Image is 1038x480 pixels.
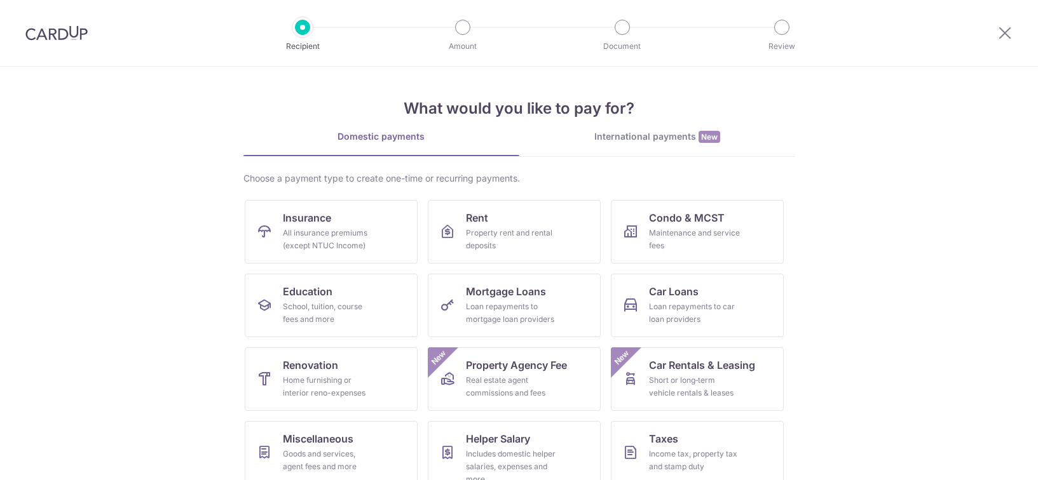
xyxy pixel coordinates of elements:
[416,40,510,53] p: Amount
[611,200,784,263] a: Condo & MCSTMaintenance and service fees
[428,200,601,263] a: RentProperty rent and rental deposits
[466,210,488,225] span: Rent
[256,40,350,53] p: Recipient
[649,300,741,326] div: Loan repayments to car loan providers
[649,374,741,399] div: Short or long‑term vehicle rentals & leases
[699,131,720,143] span: New
[735,40,829,53] p: Review
[957,442,1025,474] iframe: Opens a widget where you can find more information
[283,227,374,252] div: All insurance premiums (except NTUC Income)
[428,347,449,368] span: New
[649,284,699,299] span: Car Loans
[25,25,88,41] img: CardUp
[466,431,530,446] span: Helper Salary
[283,210,331,225] span: Insurance
[649,357,755,373] span: Car Rentals & Leasing
[243,130,519,143] div: Domestic payments
[649,210,725,225] span: Condo & MCST
[243,97,795,120] h4: What would you like to pay for?
[466,374,557,399] div: Real estate agent commissions and fees
[283,300,374,326] div: School, tuition, course fees and more
[466,284,546,299] span: Mortgage Loans
[611,274,784,337] a: Car LoansLoan repayments to car loan providers
[575,40,669,53] p: Document
[283,357,338,373] span: Renovation
[283,431,353,446] span: Miscellaneous
[283,374,374,399] div: Home furnishing or interior reno-expenses
[283,284,332,299] span: Education
[649,227,741,252] div: Maintenance and service fees
[649,448,741,473] div: Income tax, property tax and stamp duty
[611,347,632,368] span: New
[245,274,418,337] a: EducationSchool, tuition, course fees and more
[245,347,418,411] a: RenovationHome furnishing or interior reno-expenses
[466,357,567,373] span: Property Agency Fee
[649,431,678,446] span: Taxes
[611,347,784,411] a: Car Rentals & LeasingShort or long‑term vehicle rentals & leasesNew
[243,172,795,185] div: Choose a payment type to create one-time or recurring payments.
[519,130,795,143] div: International payments
[466,227,557,252] div: Property rent and rental deposits
[428,347,601,411] a: Property Agency FeeReal estate agent commissions and feesNew
[283,448,374,473] div: Goods and services, agent fees and more
[245,200,418,263] a: InsuranceAll insurance premiums (except NTUC Income)
[466,300,557,326] div: Loan repayments to mortgage loan providers
[428,274,601,337] a: Mortgage LoansLoan repayments to mortgage loan providers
